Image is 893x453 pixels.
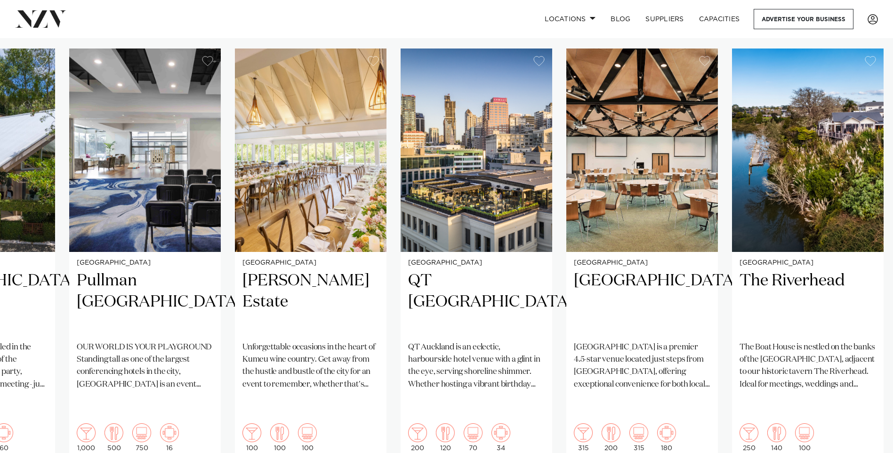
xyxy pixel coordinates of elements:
img: cocktail.png [740,423,758,442]
div: 180 [657,423,676,452]
img: theatre.png [132,423,151,442]
img: theatre.png [298,423,317,442]
div: 70 [464,423,483,452]
img: theatre.png [795,423,814,442]
div: 140 [767,423,786,452]
img: meeting.png [657,423,676,442]
p: OUR WORLD IS YOUR PLAYGROUND Standing tall as one of the largest conferencing hotels in the city,... [77,341,213,391]
div: 750 [132,423,151,452]
img: dining.png [767,423,786,442]
img: meeting.png [160,423,179,442]
div: 315 [574,423,593,452]
div: 100 [270,423,289,452]
img: dining.png [270,423,289,442]
div: 100 [242,423,261,452]
div: 100 [795,423,814,452]
h2: [PERSON_NAME] Estate [242,270,379,334]
img: meeting.png [491,423,510,442]
small: [GEOGRAPHIC_DATA] [408,259,545,267]
h2: QT [GEOGRAPHIC_DATA] [408,270,545,334]
div: 200 [602,423,620,452]
a: Advertise your business [754,9,853,29]
img: theatre.png [629,423,648,442]
div: 1,000 [77,423,96,452]
img: cocktail.png [242,423,261,442]
a: Locations [537,9,603,29]
img: Conference space at Novotel Auckland Airport [566,49,718,252]
p: QT Auckland is an eclectic, harbourside hotel venue with a glint in the eye, serving shoreline sh... [408,341,545,391]
div: 34 [491,423,510,452]
small: [GEOGRAPHIC_DATA] [77,259,213,267]
img: theatre.png [464,423,483,442]
img: nzv-logo.png [15,10,66,27]
p: Unforgettable occasions in the heart of Kumeu wine country. Get away from the hustle and bustle o... [242,341,379,391]
div: 200 [408,423,427,452]
a: SUPPLIERS [638,9,691,29]
div: 100 [298,423,317,452]
div: 120 [436,423,455,452]
p: The Boat House is nestled on the banks of the [GEOGRAPHIC_DATA], adjacent to our historic tavern ... [740,341,876,391]
img: cocktail.png [77,423,96,442]
small: [GEOGRAPHIC_DATA] [242,259,379,267]
div: 250 [740,423,758,452]
img: dining.png [436,423,455,442]
img: dining.png [105,423,123,442]
h2: Pullman [GEOGRAPHIC_DATA] [77,270,213,334]
a: Capacities [692,9,748,29]
small: [GEOGRAPHIC_DATA] [740,259,876,267]
small: [GEOGRAPHIC_DATA] [574,259,710,267]
img: dining.png [602,423,620,442]
h2: [GEOGRAPHIC_DATA] [574,270,710,334]
div: 500 [105,423,123,452]
div: 315 [629,423,648,452]
p: [GEOGRAPHIC_DATA] is a premier 4.5-star venue located just steps from [GEOGRAPHIC_DATA], offering... [574,341,710,391]
h2: The Riverhead [740,270,876,334]
a: BLOG [603,9,638,29]
img: cocktail.png [408,423,427,442]
div: 16 [160,423,179,452]
img: cocktail.png [574,423,593,442]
